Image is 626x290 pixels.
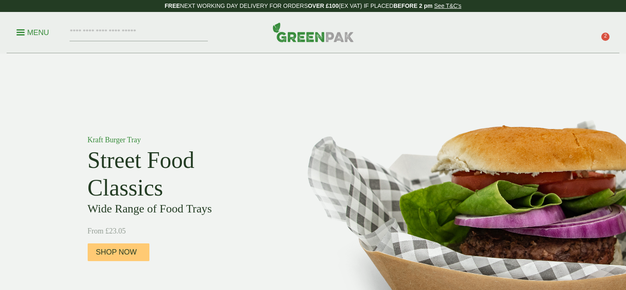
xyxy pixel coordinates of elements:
[88,146,273,202] h2: Street Food Classics
[601,33,610,41] span: 2
[16,28,49,38] p: Menu
[88,202,273,216] h3: Wide Range of Food Trays
[96,248,137,257] span: Shop Now
[393,2,433,9] strong: BEFORE 2 pm
[88,134,273,146] p: Kraft Burger Tray
[308,2,339,9] strong: OVER £100
[165,2,180,9] strong: FREE
[434,2,461,9] a: See T&C's
[88,243,149,261] a: Shop Now
[272,22,354,42] img: GreenPak Supplies
[16,28,49,36] a: Menu
[88,227,126,235] span: From £23.05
